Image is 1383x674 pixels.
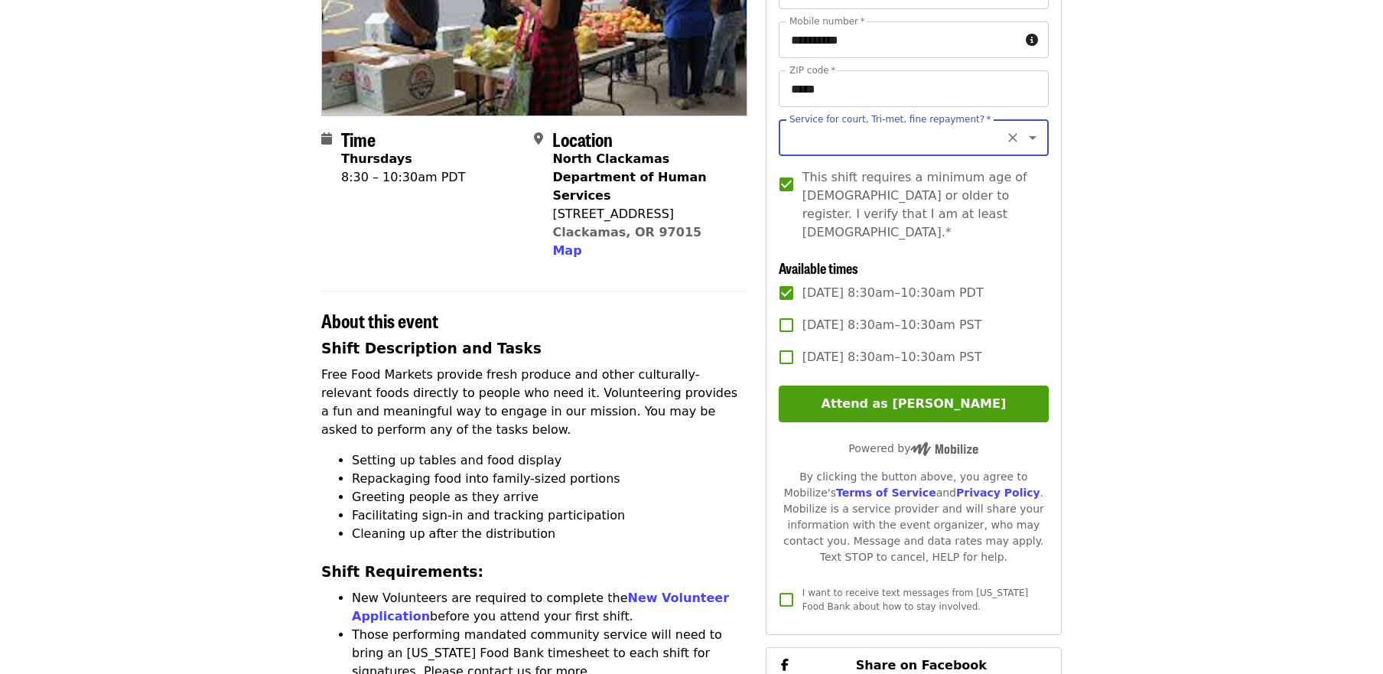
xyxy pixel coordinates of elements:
div: [STREET_ADDRESS] [552,205,734,223]
i: map-marker-alt icon [534,132,543,146]
li: Repackaging food into family-sized portions [352,470,747,488]
li: Facilitating sign-in and tracking participation [352,506,747,525]
label: Service for court, Tri-met, fine repayment? [789,115,991,124]
div: By clicking the button above, you agree to Mobilize's and . Mobilize is a service provider and wi... [779,469,1049,565]
span: Map [552,243,581,258]
h3: Shift Requirements: [321,562,747,583]
label: ZIP code [789,66,835,75]
span: [DATE] 8:30am–10:30am PST [802,348,982,366]
span: [DATE] 8:30am–10:30am PDT [802,284,984,302]
span: About this event [321,307,438,334]
button: Clear [1002,127,1023,148]
span: Share on Facebook [856,658,987,672]
button: Open [1022,127,1043,148]
span: This shift requires a minimum age of [DEMOGRAPHIC_DATA] or older to register. I verify that I am ... [802,168,1036,242]
li: Setting up tables and food display [352,451,747,470]
span: Powered by [848,442,978,454]
li: Cleaning up after the distribution [352,525,747,543]
button: Map [552,242,581,260]
img: Powered by Mobilize [910,442,978,456]
strong: Thursdays [341,151,412,166]
i: calendar icon [321,132,332,146]
span: Available times [779,258,858,278]
span: I want to receive text messages from [US_STATE] Food Bank about how to stay involved. [802,588,1028,612]
button: Attend as [PERSON_NAME] [779,386,1049,422]
a: Terms of Service [836,487,936,499]
a: Clackamas, OR 97015 [552,225,701,239]
i: circle-info icon [1026,33,1038,47]
strong: North Clackamas Department of Human Services [552,151,706,203]
label: Mobile number [789,17,864,26]
span: Location [552,125,613,152]
a: Privacy Policy [956,487,1040,499]
span: Time [341,125,376,152]
h3: Shift Description and Tasks [321,338,747,360]
li: Greeting people as they arrive [352,488,747,506]
div: 8:30 – 10:30am PDT [341,168,465,187]
li: New Volunteers are required to complete the before you attend your first shift. [352,589,747,626]
span: [DATE] 8:30am–10:30am PST [802,316,982,334]
input: Mobile number [779,21,1020,58]
input: ZIP code [779,70,1049,107]
p: Free Food Markets provide fresh produce and other culturally-relevant foods directly to people wh... [321,366,747,439]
